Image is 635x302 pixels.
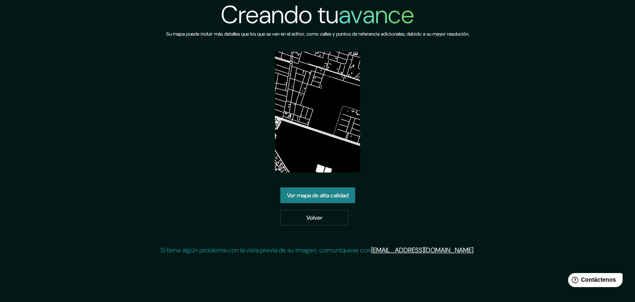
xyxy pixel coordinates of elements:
font: Ver mapa de alta calidad [287,192,349,199]
font: . [473,246,475,254]
font: Volver [306,214,322,221]
font: Si tiene algún problema con la vista previa de su imagen, comuníquese con [160,246,371,254]
a: Volver [280,210,349,225]
a: [EMAIL_ADDRESS][DOMAIN_NAME] [371,246,473,254]
iframe: Lanzador de widgets de ayuda [561,270,626,293]
font: Su mapa puede incluir más detalles que los que se ven en el editor, como calles y puntos de refer... [166,31,469,37]
a: Ver mapa de alta calidad [280,187,355,203]
img: vista previa del mapa creado [275,52,360,173]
